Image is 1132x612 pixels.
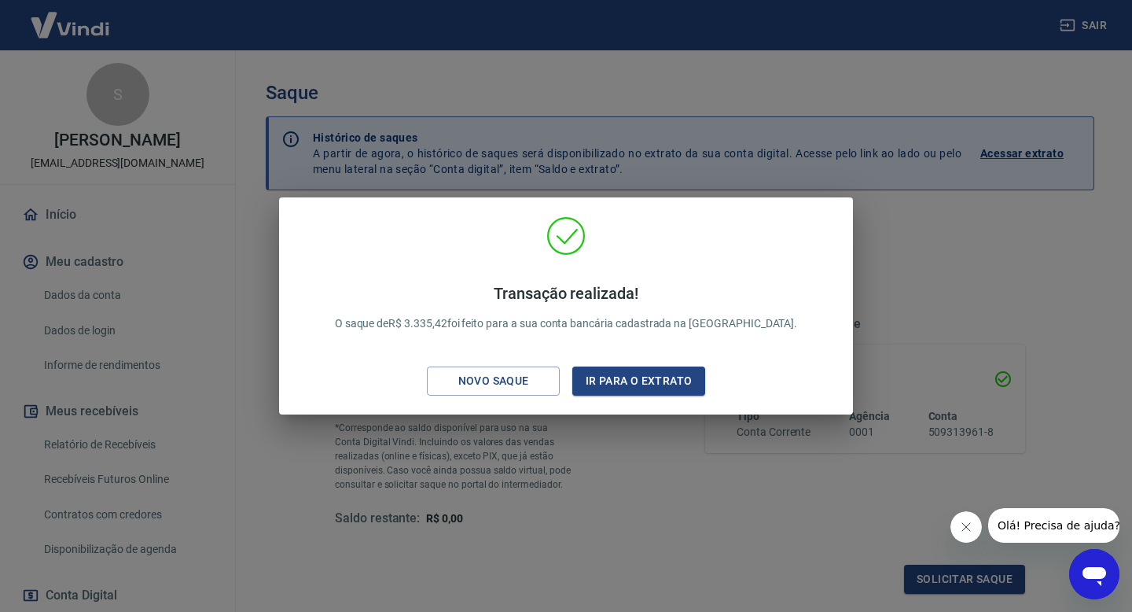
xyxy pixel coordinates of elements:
[335,284,798,303] h4: Transação realizada!
[427,367,560,396] button: Novo saque
[335,284,798,332] p: O saque de R$ 3.335,42 foi feito para a sua conta bancária cadastrada na [GEOGRAPHIC_DATA].
[1069,549,1119,599] iframe: Button to launch messaging window
[439,371,548,391] div: Novo saque
[572,367,705,396] button: Ir para o extrato
[9,11,132,24] span: Olá! Precisa de ajuda?
[988,508,1119,543] iframe: Message from company
[950,511,982,543] iframe: Close message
